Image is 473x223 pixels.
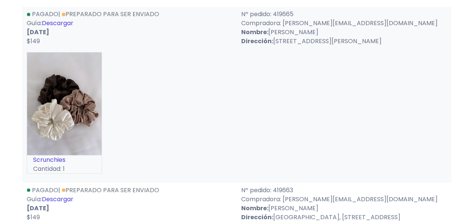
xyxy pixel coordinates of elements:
[241,19,447,28] p: Compradora: [PERSON_NAME][EMAIL_ADDRESS][DOMAIN_NAME]
[27,28,232,37] p: [DATE]
[42,194,73,203] a: Descargar
[42,19,73,27] a: Descargar
[241,203,268,212] strong: Nombre:
[241,203,447,212] p: [PERSON_NAME]
[241,37,273,45] strong: Dirección:
[62,10,159,18] a: Preparado para ser enviado
[241,212,447,221] p: [GEOGRAPHIC_DATA], [STREET_ADDRESS]
[62,185,159,194] a: Preparado para ser enviado
[27,37,40,45] span: $149
[27,52,102,155] img: small_1745603433801.jpeg
[241,10,447,19] p: Nº pedido: 419665
[27,164,102,173] p: Cantidad: 1
[32,185,58,194] span: Pagado
[241,28,268,36] strong: Nombre:
[241,212,273,221] strong: Dirección:
[22,10,237,46] div: | Guía:
[27,203,232,212] p: [DATE]
[241,185,447,194] p: Nº pedido: 419663
[241,194,447,203] p: Compradora: [PERSON_NAME][EMAIL_ADDRESS][DOMAIN_NAME]
[22,185,237,221] div: | Guía:
[27,212,40,221] span: $149
[33,155,65,164] a: Scrunchies
[32,10,58,18] span: Pagado
[241,28,447,37] p: [PERSON_NAME]
[241,37,447,46] p: [STREET_ADDRESS][PERSON_NAME]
